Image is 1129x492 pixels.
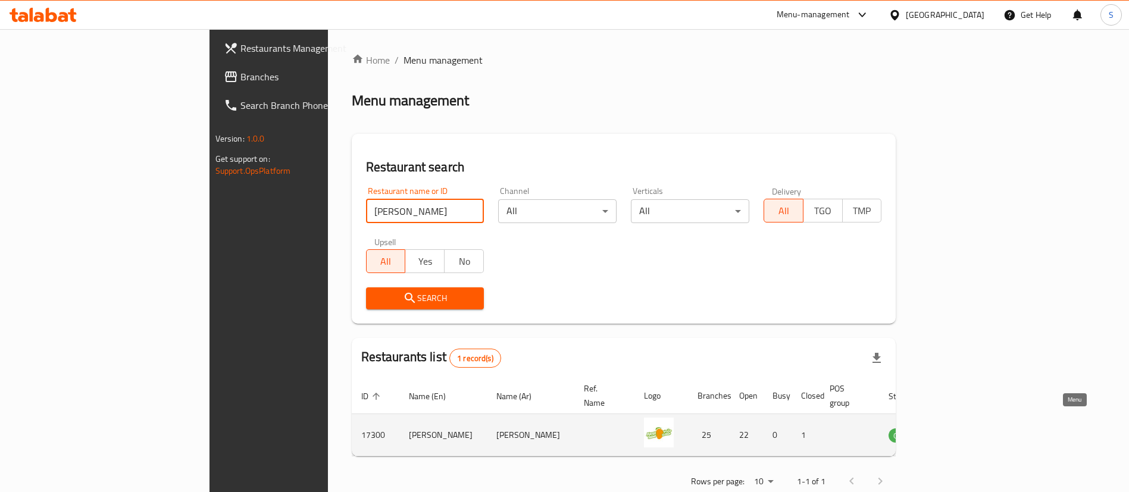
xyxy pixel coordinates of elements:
span: No [449,253,479,270]
div: Menu-management [777,8,850,22]
span: Search Branch Phone [240,98,389,112]
a: Restaurants Management [214,34,398,62]
button: All [764,199,803,223]
td: [PERSON_NAME] [399,414,487,456]
span: TGO [808,202,838,220]
button: Search [366,287,484,309]
span: Name (En) [409,389,461,403]
td: [PERSON_NAME] [487,414,574,456]
span: Branches [240,70,389,84]
button: TGO [803,199,843,223]
span: Ref. Name [584,381,620,410]
button: No [444,249,484,273]
td: 22 [730,414,763,456]
th: Open [730,378,763,414]
span: Get support on: [215,151,270,167]
span: ID [361,389,384,403]
label: Delivery [772,187,802,195]
td: 25 [688,414,730,456]
h2: Menu management [352,91,469,110]
input: Search for restaurant name or ID.. [366,199,484,223]
a: Support.OpsPlatform [215,163,291,178]
span: 1.0.0 [246,131,265,146]
p: 1-1 of 1 [797,474,825,489]
span: Name (Ar) [496,389,547,403]
span: 1 record(s) [450,353,501,364]
p: Rows per page: [691,474,745,489]
label: Upsell [374,237,396,246]
span: TMP [847,202,877,220]
span: Version: [215,131,245,146]
span: Status [889,389,927,403]
button: Yes [405,249,445,273]
a: Branches [214,62,398,91]
th: Logo [634,378,688,414]
div: Total records count [449,349,501,368]
h2: Restaurant search [366,158,882,176]
div: Rows per page: [749,473,778,491]
div: Export file [862,344,891,372]
th: Busy [763,378,792,414]
td: 0 [763,414,792,456]
nav: breadcrumb [352,53,896,67]
span: Menu management [404,53,483,67]
span: Search [376,291,475,306]
span: OPEN [889,429,918,443]
span: Restaurants Management [240,41,389,55]
a: Search Branch Phone [214,91,398,120]
div: [GEOGRAPHIC_DATA] [906,8,984,21]
span: All [371,253,401,270]
td: 1 [792,414,820,456]
h2: Restaurants list [361,348,501,368]
th: Branches [688,378,730,414]
button: All [366,249,406,273]
div: All [498,199,617,223]
th: Closed [792,378,820,414]
button: TMP [842,199,882,223]
span: S [1109,8,1114,21]
span: All [769,202,799,220]
table: enhanced table [352,378,983,456]
img: Mango Talaat [644,418,674,447]
span: Yes [410,253,440,270]
div: All [631,199,749,223]
span: POS group [830,381,865,410]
